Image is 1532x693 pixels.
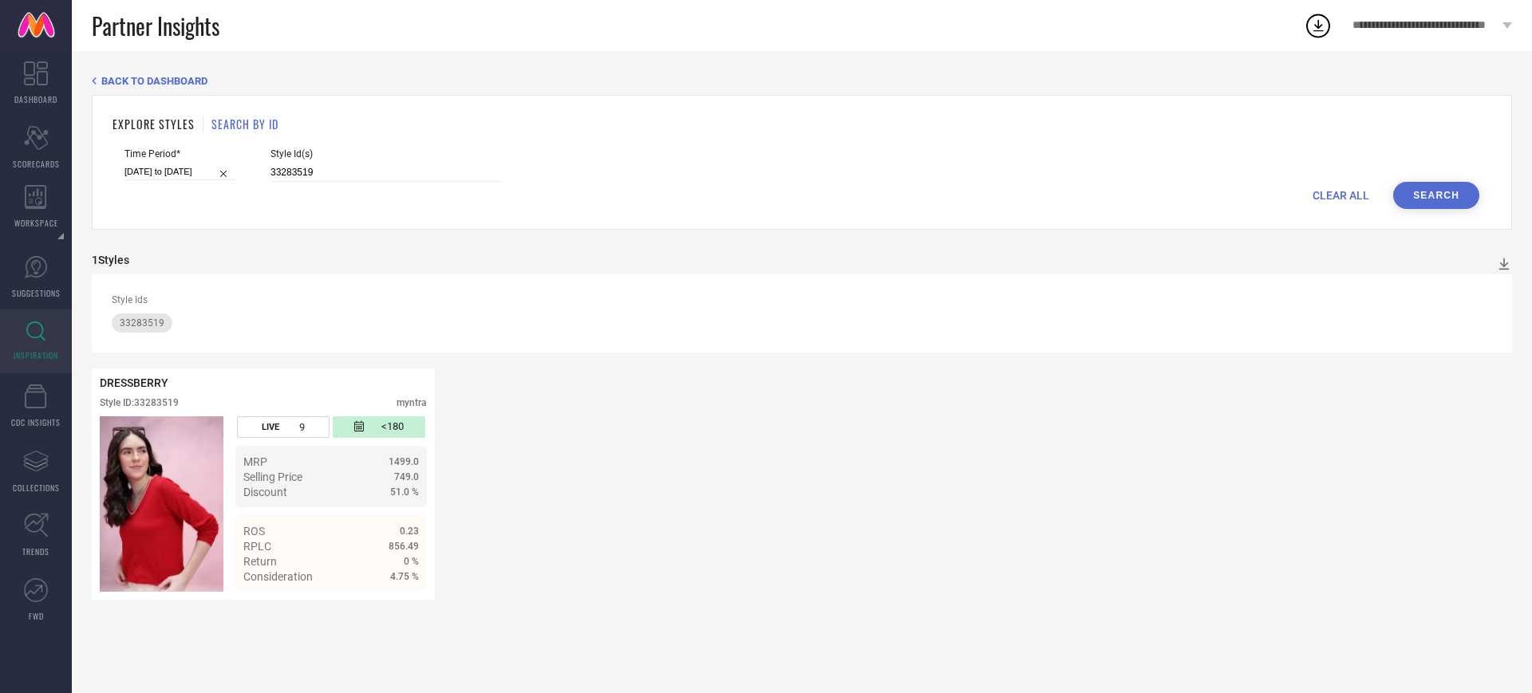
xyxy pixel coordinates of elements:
[29,610,44,622] span: FWD
[389,456,419,467] span: 1499.0
[92,10,219,42] span: Partner Insights
[394,471,419,482] span: 749.0
[100,376,168,389] span: DRESSBERRY
[299,421,305,433] span: 9
[381,420,404,434] span: <180
[113,116,195,132] h1: EXPLORE STYLES
[14,349,58,361] span: INSPIRATION
[100,416,223,592] img: Style preview image
[14,217,58,229] span: WORKSPACE
[243,555,277,568] span: Return
[101,75,207,87] span: BACK TO DASHBOARD
[390,486,419,498] span: 51.0 %
[237,416,329,438] div: Number of days the style has been live on the platform
[1393,182,1479,209] button: Search
[124,148,235,159] span: Time Period*
[243,540,271,553] span: RPLC
[11,416,61,428] span: CDC INSIGHTS
[112,294,1492,305] div: Style Ids
[13,482,60,494] span: COLLECTIONS
[120,317,164,329] span: 33283519
[22,545,49,557] span: TRENDS
[211,116,278,132] h1: SEARCH BY ID
[333,416,424,438] div: Number of days since the style was first listed on the platform
[400,526,419,537] span: 0.23
[243,525,265,537] span: ROS
[243,471,302,483] span: Selling Price
[92,254,129,266] div: 1 Styles
[404,556,419,567] span: 0 %
[100,397,179,408] div: Style ID: 33283519
[390,571,419,582] span: 4.75 %
[1313,189,1369,202] span: CLEAR ALL
[262,422,279,432] span: LIVE
[100,416,223,592] div: Click to view image
[12,287,61,299] span: SUGGESTIONS
[270,163,502,182] input: Enter comma separated style ids e.g. 12345, 67890
[1304,11,1333,40] div: Open download list
[13,158,60,170] span: SCORECARDS
[389,541,419,552] span: 856.49
[243,570,313,583] span: Consideration
[397,397,427,408] div: myntra
[367,599,419,612] a: Details
[383,599,419,612] span: Details
[243,486,287,498] span: Discount
[92,75,1512,87] div: Back TO Dashboard
[124,163,235,180] input: Select time period
[270,148,502,159] span: Style Id(s)
[14,93,57,105] span: DASHBOARD
[243,455,267,468] span: MRP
